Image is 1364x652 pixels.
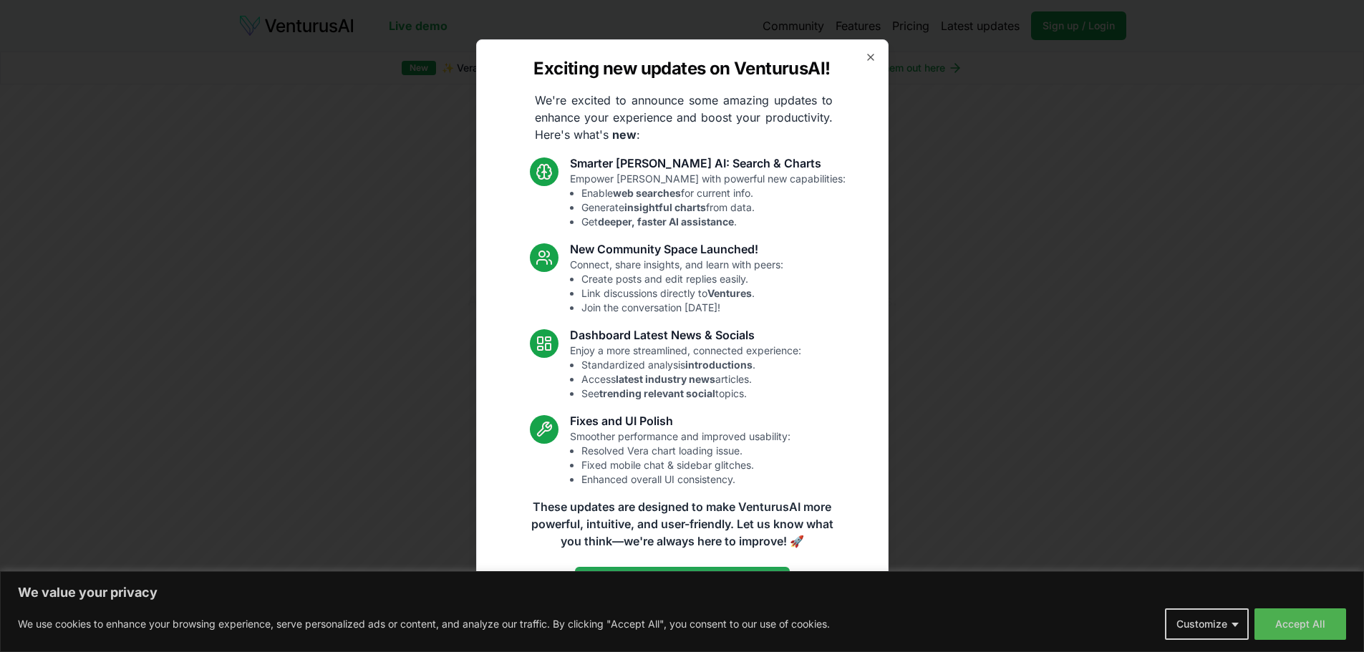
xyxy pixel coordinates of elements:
p: Smoother performance and improved usability: [570,429,790,487]
li: Access articles. [581,372,801,386]
h3: Fixes and UI Polish [570,412,790,429]
h2: Exciting new updates on VenturusAI! [533,57,830,80]
strong: latest industry news [616,373,715,385]
li: Create posts and edit replies easily. [581,272,783,286]
strong: Ventures [707,287,752,299]
p: Connect, share insights, and learn with peers: [570,258,783,315]
h3: New Community Space Launched! [570,240,783,258]
strong: trending relevant social [599,387,715,399]
p: Empower [PERSON_NAME] with powerful new capabilities: [570,172,846,229]
strong: introductions [685,359,753,371]
li: Link discussions directly to . [581,286,783,301]
p: We're excited to announce some amazing updates to enhance your experience and boost your producti... [523,92,844,143]
li: Get . [581,215,846,229]
h3: Smarter [PERSON_NAME] AI: Search & Charts [570,155,846,172]
li: Generate from data. [581,200,846,215]
p: These updates are designed to make VenturusAI more powerful, intuitive, and user-friendly. Let us... [522,498,843,550]
strong: insightful charts [624,201,706,213]
li: Enable for current info. [581,186,846,200]
li: Join the conversation [DATE]! [581,301,783,315]
strong: web searches [613,187,681,199]
li: Standardized analysis . [581,358,801,372]
p: Enjoy a more streamlined, connected experience: [570,344,801,401]
a: Read the full announcement on our blog! [575,567,790,595]
h3: Dashboard Latest News & Socials [570,326,801,344]
li: Enhanced overall UI consistency. [581,472,790,487]
li: Fixed mobile chat & sidebar glitches. [581,458,790,472]
li: See topics. [581,386,801,401]
strong: new [612,127,637,142]
li: Resolved Vera chart loading issue. [581,444,790,458]
strong: deeper, faster AI assistance [598,215,734,228]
